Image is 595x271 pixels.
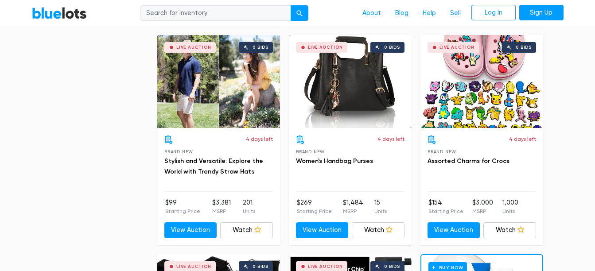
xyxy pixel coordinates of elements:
[472,198,493,216] li: $3,000
[374,207,387,215] p: Units
[164,149,193,154] span: Brand New
[212,198,231,216] li: $3,381
[428,198,463,216] li: $154
[253,264,268,269] div: 0 bids
[472,207,493,215] p: MSRP
[343,207,363,215] p: MSRP
[352,222,404,238] a: Watch
[428,149,456,154] span: Brand New
[343,198,363,216] li: $1,484
[502,198,518,216] li: 1,000
[253,45,268,50] div: 0 bids
[516,45,532,50] div: 0 bids
[428,157,509,165] a: Assorted Charms for Crocs
[355,5,388,22] a: About
[428,207,463,215] p: Starting Price
[420,35,543,128] a: Live Auction 0 bids
[384,45,400,50] div: 0 bids
[297,198,332,216] li: $269
[243,198,255,216] li: 201
[165,207,200,215] p: Starting Price
[289,35,412,128] a: Live Auction 0 bids
[243,207,255,215] p: Units
[297,207,332,215] p: Starting Price
[164,222,217,238] a: View Auction
[296,222,349,238] a: View Auction
[176,45,211,50] div: Live Auction
[416,5,443,22] a: Help
[32,7,87,19] a: BlueLots
[246,135,273,143] p: 4 days left
[374,198,387,216] li: 15
[165,198,200,216] li: $99
[157,35,280,128] a: Live Auction 0 bids
[384,264,400,269] div: 0 bids
[443,5,468,22] a: Sell
[308,264,343,269] div: Live Auction
[388,5,416,22] a: Blog
[502,207,518,215] p: Units
[220,222,273,238] a: Watch
[509,135,536,143] p: 4 days left
[439,45,474,50] div: Live Auction
[471,5,516,21] a: Log In
[519,5,564,21] a: Sign Up
[428,222,480,238] a: View Auction
[140,5,291,21] input: Search for inventory
[212,207,231,215] p: MSRP
[176,264,211,269] div: Live Auction
[164,157,263,175] a: Stylish and Versatile: Explore the World with Trendy Straw Hats
[296,149,325,154] span: Brand New
[308,45,343,50] div: Live Auction
[296,157,373,165] a: Women's Handbag Purses
[377,135,404,143] p: 4 days left
[483,222,536,238] a: Watch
